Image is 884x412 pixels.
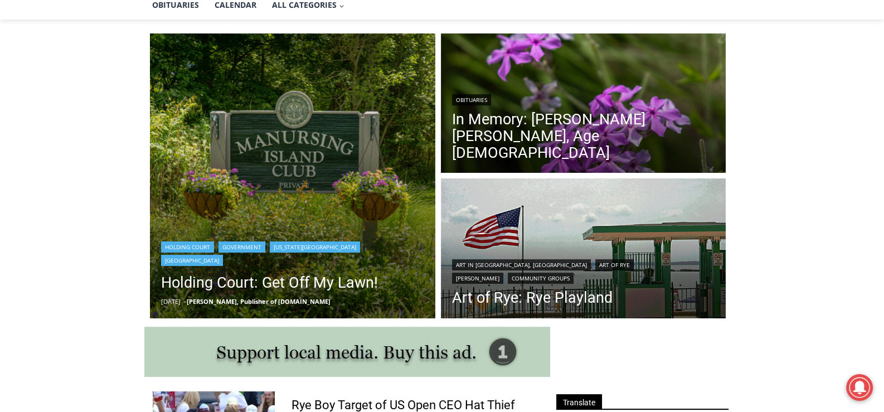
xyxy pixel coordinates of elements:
div: Located at [STREET_ADDRESS][PERSON_NAME] [115,70,164,133]
a: Intern @ [DOMAIN_NAME] [268,108,540,139]
a: Read More Holding Court: Get Off My Lawn! [150,33,435,319]
a: Art of Rye: Rye Playland [452,289,715,306]
img: (PHOTO: Rye Playland. Entrance onto Playland Beach at the Boardwalk. By JoAnn Cancro.) [441,178,726,321]
a: In Memory: [PERSON_NAME] [PERSON_NAME], Age [DEMOGRAPHIC_DATA] [452,111,715,161]
span: – [183,297,187,306]
img: support local media, buy this ad [144,327,550,377]
a: [PERSON_NAME] [452,273,503,284]
a: [PERSON_NAME], Publisher of [DOMAIN_NAME] [187,297,331,306]
a: Government [218,241,265,253]
div: No Generators on Trucks so No Noise or Pollution [73,20,275,31]
a: Open Tues. - Sun. [PHONE_NUMBER] [1,112,112,139]
a: Holding Court [161,241,214,253]
span: Translate [556,394,602,409]
img: (PHOTO: Kim Eierman of EcoBeneficial designed and oversaw the installation of native plant beds f... [441,33,726,176]
a: Holding Court: Get Off My Lawn! [161,272,424,294]
a: Obituaries [452,94,491,105]
a: [GEOGRAPHIC_DATA] [161,255,223,266]
span: Open Tues. - Sun. [PHONE_NUMBER] [3,115,109,157]
a: Community Groups [508,273,574,284]
img: (PHOTO: Manursing Island Club in Rye. File photo, 2024. Credit: Justin Gray.) [150,33,435,319]
a: Read More In Memory: Barbara Porter Schofield, Age 90 [441,33,726,176]
span: Intern @ [DOMAIN_NAME] [292,111,517,136]
a: Book [PERSON_NAME]'s Good Humor for Your Event [331,3,402,51]
a: Read More Art of Rye: Rye Playland [441,178,726,321]
a: [US_STATE][GEOGRAPHIC_DATA] [270,241,360,253]
div: | | | [161,239,424,266]
time: [DATE] [161,297,181,306]
div: "I learned about the history of a place I’d honestly never considered even as a resident of [GEOG... [281,1,527,108]
a: Art in [GEOGRAPHIC_DATA], [GEOGRAPHIC_DATA] [452,259,591,270]
h4: Book [PERSON_NAME]'s Good Humor for Your Event [339,12,388,43]
a: Art of Rye [595,259,634,270]
div: | | | [452,257,715,284]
